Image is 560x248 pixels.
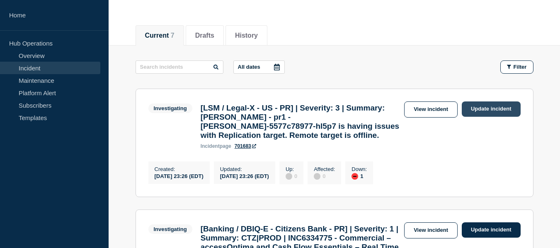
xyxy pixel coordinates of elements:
[352,173,358,180] div: down
[462,101,521,117] a: Update incident
[314,172,335,180] div: 0
[286,173,292,180] div: disabled
[171,32,175,39] span: 7
[155,166,204,172] p: Created :
[238,64,260,70] p: All dates
[404,101,458,118] a: View incident
[233,60,285,74] button: All dates
[145,32,175,39] button: Current 7
[220,166,269,172] p: Updated :
[286,172,297,180] div: 0
[148,224,192,234] span: Investigating
[404,222,458,238] a: View incident
[352,172,367,180] div: 1
[220,172,269,179] div: [DATE] 23:26 (EDT)
[136,60,223,74] input: Search incidents
[500,60,533,74] button: Filter
[314,173,320,180] div: disabled
[148,104,192,113] span: Investigating
[462,222,521,238] a: Update incident
[352,166,367,172] p: Down :
[195,32,214,39] button: Drafts
[514,64,527,70] span: Filter
[155,172,204,179] div: [DATE] 23:26 (EDT)
[235,32,258,39] button: History
[286,166,297,172] p: Up :
[201,104,400,140] h3: [LSM / Legal-X - US - PR] | Severity: 3 | Summary: [PERSON_NAME] - pr1 - [PERSON_NAME]-5577c78977...
[201,143,220,149] span: incident
[201,143,231,149] p: page
[314,166,335,172] p: Affected :
[235,143,256,149] a: 701683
